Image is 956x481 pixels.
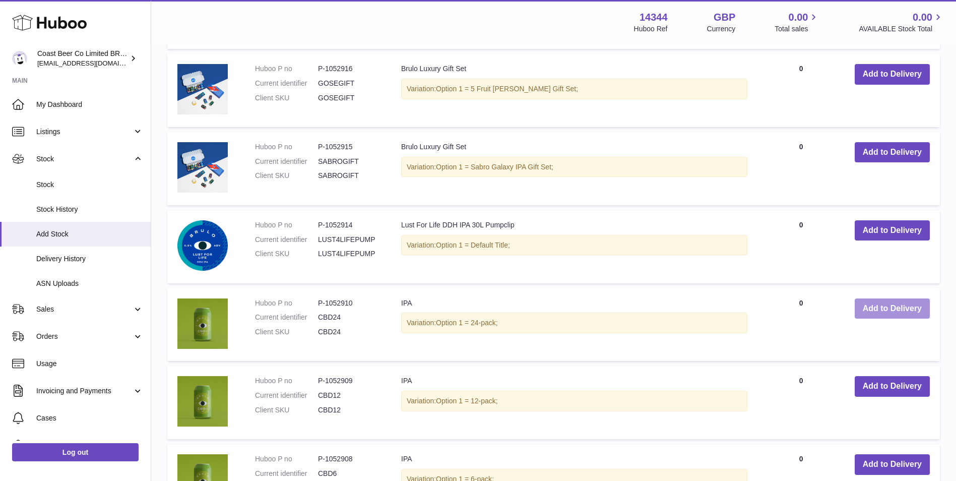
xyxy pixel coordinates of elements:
[36,386,133,396] span: Invoicing and Payments
[855,298,930,319] button: Add to Delivery
[391,366,757,439] td: IPA
[855,64,930,85] button: Add to Delivery
[318,405,381,415] dd: CBD12
[318,235,381,245] dd: LUST4LIFEPUMP
[436,397,498,405] span: Option 1 = 12-pack;
[177,64,228,114] img: Brulo Luxury Gift Set
[36,279,143,288] span: ASN Uploads
[37,59,148,67] span: [EMAIL_ADDRESS][DOMAIN_NAME]
[255,79,318,88] dt: Current identifier
[12,51,27,66] img: internalAdmin-14344@internal.huboo.com
[37,49,128,68] div: Coast Beer Co Limited BRULO
[318,142,381,152] dd: P-1052915
[855,376,930,397] button: Add to Delivery
[255,93,318,103] dt: Client SKU
[318,93,381,103] dd: GOSEGIFT
[318,220,381,230] dd: P-1052914
[855,220,930,241] button: Add to Delivery
[757,54,844,127] td: 0
[255,376,318,386] dt: Huboo P no
[36,180,143,190] span: Stock
[789,11,808,24] span: 0.00
[36,332,133,341] span: Orders
[318,157,381,166] dd: SABROGIFT
[36,254,143,264] span: Delivery History
[318,64,381,74] dd: P-1052916
[634,24,668,34] div: Huboo Ref
[255,64,318,74] dt: Huboo P no
[318,454,381,464] dd: P-1052908
[255,235,318,245] dt: Current identifier
[177,298,228,349] img: IPA
[391,288,757,362] td: IPA
[36,359,143,369] span: Usage
[255,469,318,478] dt: Current identifier
[757,288,844,362] td: 0
[436,319,498,327] span: Option 1 = 24-pack;
[707,24,736,34] div: Currency
[855,142,930,163] button: Add to Delivery
[177,142,228,193] img: Brulo Luxury Gift Set
[640,11,668,24] strong: 14344
[36,229,143,239] span: Add Stock
[36,154,133,164] span: Stock
[12,443,139,461] a: Log out
[391,54,757,127] td: Brulo Luxury Gift Set
[913,11,932,24] span: 0.00
[401,235,747,256] div: Variation:
[255,298,318,308] dt: Huboo P no
[401,157,747,177] div: Variation:
[255,327,318,337] dt: Client SKU
[318,327,381,337] dd: CBD24
[436,163,553,171] span: Option 1 = Sabro Galaxy IPA Gift Set;
[757,366,844,439] td: 0
[36,100,143,109] span: My Dashboard
[436,85,578,93] span: Option 1 = 5 Fruit [PERSON_NAME] Gift Set;
[255,142,318,152] dt: Huboo P no
[391,132,757,205] td: Brulo Luxury Gift Set
[714,11,735,24] strong: GBP
[318,313,381,322] dd: CBD24
[855,454,930,475] button: Add to Delivery
[255,454,318,464] dt: Huboo P no
[859,24,944,34] span: AVAILABLE Stock Total
[757,132,844,205] td: 0
[255,405,318,415] dt: Client SKU
[36,205,143,214] span: Stock History
[255,391,318,400] dt: Current identifier
[255,249,318,259] dt: Client SKU
[775,11,819,34] a: 0.00 Total sales
[318,391,381,400] dd: CBD12
[757,210,844,283] td: 0
[255,313,318,322] dt: Current identifier
[401,313,747,333] div: Variation:
[318,249,381,259] dd: LUST4LIFEPUMP
[318,376,381,386] dd: P-1052909
[318,171,381,181] dd: SABROGIFT
[775,24,819,34] span: Total sales
[318,79,381,88] dd: GOSEGIFT
[255,157,318,166] dt: Current identifier
[255,220,318,230] dt: Huboo P no
[255,171,318,181] dt: Client SKU
[318,298,381,308] dd: P-1052910
[36,305,133,314] span: Sales
[859,11,944,34] a: 0.00 AVAILABLE Stock Total
[177,220,228,271] img: Lust For Life DDH IPA 30L Pumpclip
[401,391,747,411] div: Variation:
[436,241,510,249] span: Option 1 = Default Title;
[177,376,228,427] img: IPA
[391,210,757,283] td: Lust For Life DDH IPA 30L Pumpclip
[36,127,133,137] span: Listings
[318,469,381,478] dd: CBD6
[401,79,747,99] div: Variation:
[36,413,143,423] span: Cases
